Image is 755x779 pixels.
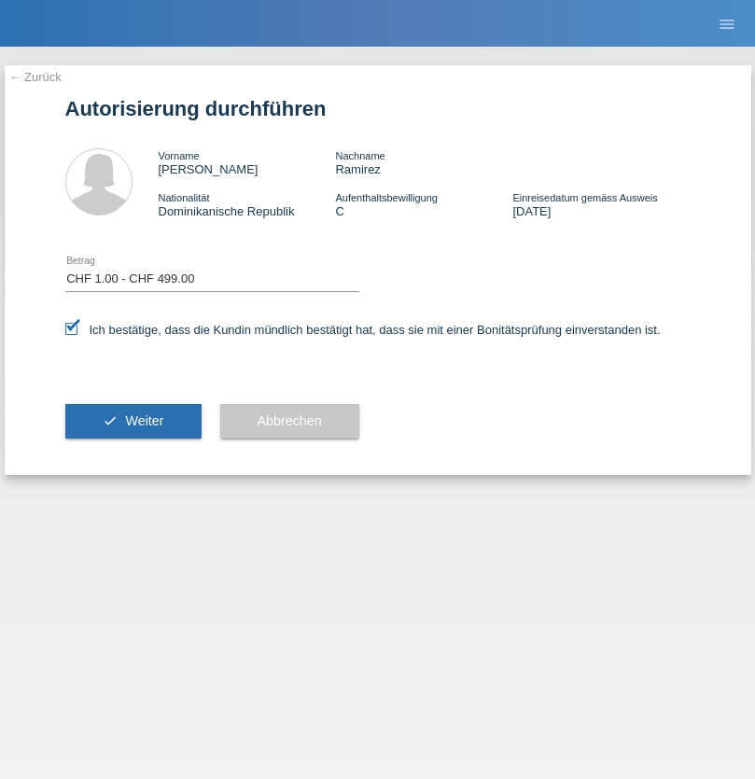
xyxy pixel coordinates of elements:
[335,150,384,161] span: Nachname
[512,190,690,218] div: [DATE]
[103,413,118,428] i: check
[258,413,322,428] span: Abbrechen
[335,148,512,176] div: Ramirez
[159,192,210,203] span: Nationalität
[159,150,200,161] span: Vorname
[159,148,336,176] div: [PERSON_NAME]
[708,18,746,29] a: menu
[65,323,661,337] label: Ich bestätige, dass die Kundin mündlich bestätigt hat, dass sie mit einer Bonitätsprüfung einvers...
[65,404,202,439] button: check Weiter
[65,97,691,120] h1: Autorisierung durchführen
[9,70,62,84] a: ← Zurück
[220,404,359,439] button: Abbrechen
[159,190,336,218] div: Dominikanische Republik
[718,15,736,34] i: menu
[335,190,512,218] div: C
[512,192,657,203] span: Einreisedatum gemäss Ausweis
[335,192,437,203] span: Aufenthaltsbewilligung
[125,413,163,428] span: Weiter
